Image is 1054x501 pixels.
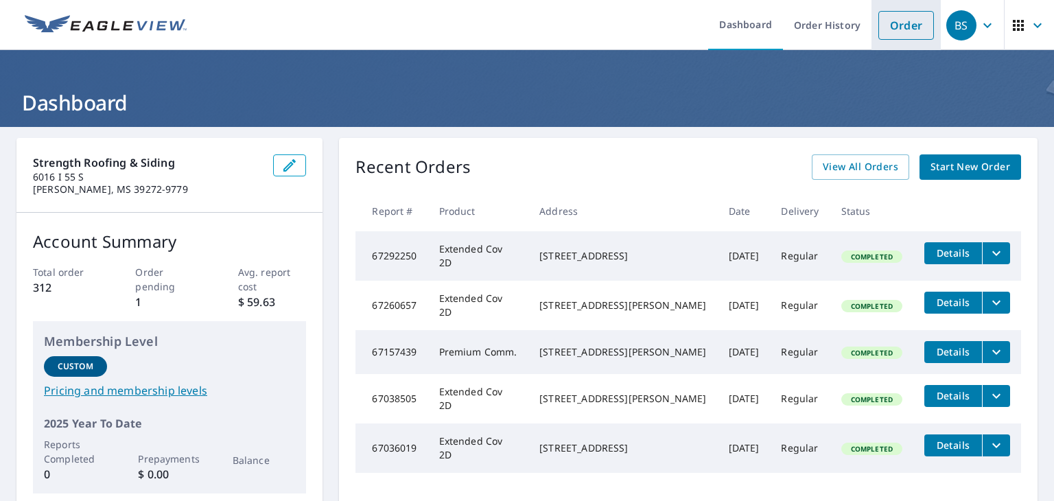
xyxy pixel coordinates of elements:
td: Premium Comm. [428,330,529,374]
td: Regular [770,281,830,330]
td: Regular [770,330,830,374]
p: Custom [58,360,93,373]
td: 67292250 [355,231,428,281]
td: [DATE] [718,281,771,330]
p: $ 59.63 [238,294,307,310]
th: Delivery [770,191,830,231]
td: 67038505 [355,374,428,423]
h1: Dashboard [16,89,1038,117]
button: filesDropdownBtn-67038505 [982,385,1010,407]
td: 67157439 [355,330,428,374]
span: Details [933,439,974,452]
button: filesDropdownBtn-67260657 [982,292,1010,314]
span: Details [933,296,974,309]
span: Details [933,246,974,259]
div: BS [946,10,976,40]
p: Recent Orders [355,154,471,180]
button: detailsBtn-67292250 [924,242,982,264]
button: detailsBtn-67260657 [924,292,982,314]
p: 0 [44,466,107,482]
td: [DATE] [718,330,771,374]
th: Date [718,191,771,231]
td: Regular [770,423,830,473]
span: Details [933,389,974,402]
div: [STREET_ADDRESS][PERSON_NAME] [539,392,706,406]
td: [DATE] [718,231,771,281]
img: EV Logo [25,15,187,36]
div: [STREET_ADDRESS][PERSON_NAME] [539,345,706,359]
button: filesDropdownBtn-67036019 [982,434,1010,456]
p: Total order [33,265,102,279]
button: filesDropdownBtn-67157439 [982,341,1010,363]
td: [DATE] [718,423,771,473]
a: View All Orders [812,154,909,180]
th: Address [528,191,717,231]
th: Product [428,191,529,231]
p: 312 [33,279,102,296]
p: Account Summary [33,229,306,254]
button: filesDropdownBtn-67292250 [982,242,1010,264]
p: Balance [233,453,296,467]
p: 6016 I 55 S [33,171,262,183]
div: [STREET_ADDRESS][PERSON_NAME] [539,299,706,312]
p: $ 0.00 [138,466,201,482]
th: Status [830,191,913,231]
p: 1 [135,294,204,310]
span: Start New Order [930,159,1010,176]
span: View All Orders [823,159,898,176]
td: [DATE] [718,374,771,423]
p: Reports Completed [44,437,107,466]
th: Report # [355,191,428,231]
p: Order pending [135,265,204,294]
td: 67260657 [355,281,428,330]
span: Completed [843,395,901,404]
p: Avg. report cost [238,265,307,294]
a: Start New Order [920,154,1021,180]
td: Extended Cov 2D [428,231,529,281]
a: Pricing and membership levels [44,382,295,399]
td: Extended Cov 2D [428,374,529,423]
span: Completed [843,252,901,261]
a: Order [878,11,934,40]
span: Completed [843,301,901,311]
td: 67036019 [355,423,428,473]
td: Regular [770,231,830,281]
span: Details [933,345,974,358]
div: [STREET_ADDRESS] [539,441,706,455]
td: Extended Cov 2D [428,423,529,473]
p: [PERSON_NAME], MS 39272-9779 [33,183,262,196]
p: Membership Level [44,332,295,351]
td: Regular [770,374,830,423]
div: [STREET_ADDRESS] [539,249,706,263]
p: Prepayments [138,452,201,466]
button: detailsBtn-67036019 [924,434,982,456]
button: detailsBtn-67157439 [924,341,982,363]
button: detailsBtn-67038505 [924,385,982,407]
span: Completed [843,348,901,358]
td: Extended Cov 2D [428,281,529,330]
p: Strength Roofing & Siding [33,154,262,171]
p: 2025 Year To Date [44,415,295,432]
span: Completed [843,444,901,454]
